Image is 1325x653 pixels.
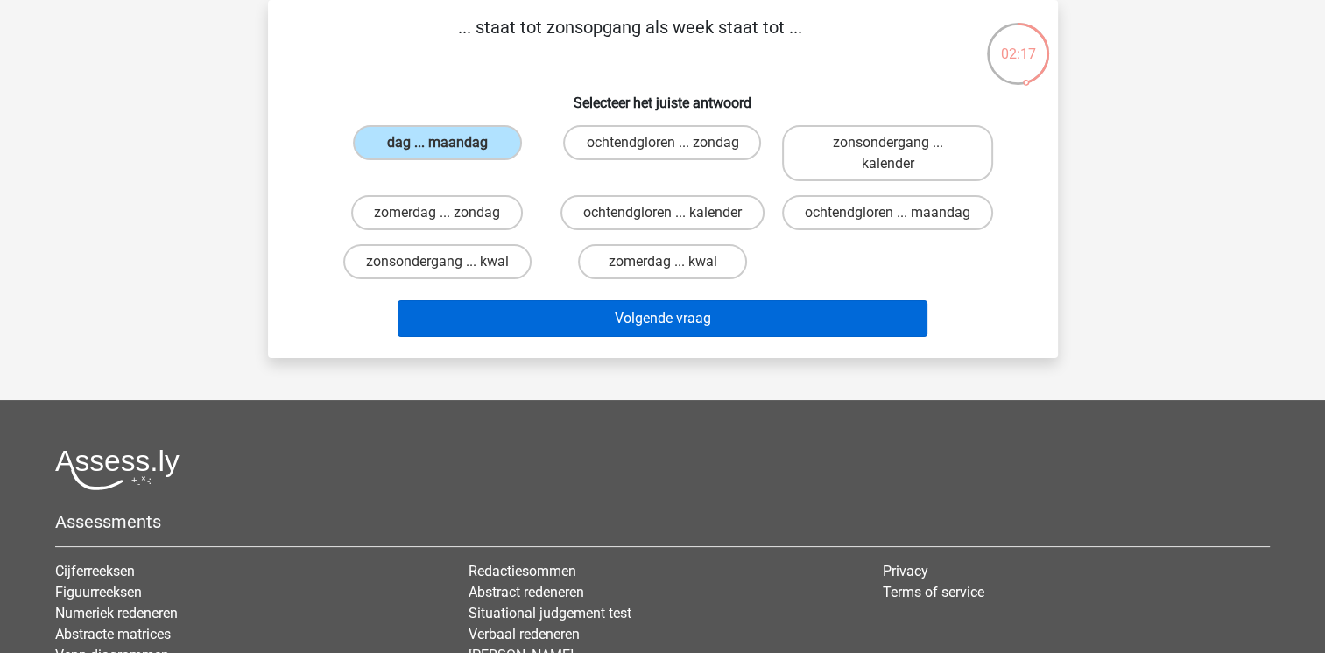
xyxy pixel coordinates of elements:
label: zonsondergang ... kalender [782,125,993,181]
a: Numeriek redeneren [55,605,178,621]
a: Redactiesommen [469,563,576,579]
a: Terms of service [883,584,984,600]
img: Assessly logo [55,449,180,490]
label: zomerdag ... zondag [351,195,523,230]
a: Abstracte matrices [55,626,171,642]
label: dag ... maandag [353,125,522,160]
label: ochtendgloren ... kalender [560,195,765,230]
h5: Assessments [55,511,1270,532]
a: Situational judgement test [469,605,631,621]
button: Volgende vraag [398,300,927,337]
a: Figuurreeksen [55,584,142,600]
label: ochtendgloren ... maandag [782,195,993,230]
a: Verbaal redeneren [469,626,580,642]
h6: Selecteer het juiste antwoord [296,81,1030,111]
label: ochtendgloren ... zondag [563,125,761,160]
label: zonsondergang ... kwal [343,244,532,279]
p: ... staat tot zonsopgang als week staat tot ... [296,14,964,67]
div: 02:17 [985,21,1051,65]
a: Privacy [883,563,928,579]
a: Abstract redeneren [469,584,584,600]
label: zomerdag ... kwal [578,244,747,279]
a: Cijferreeksen [55,563,135,579]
